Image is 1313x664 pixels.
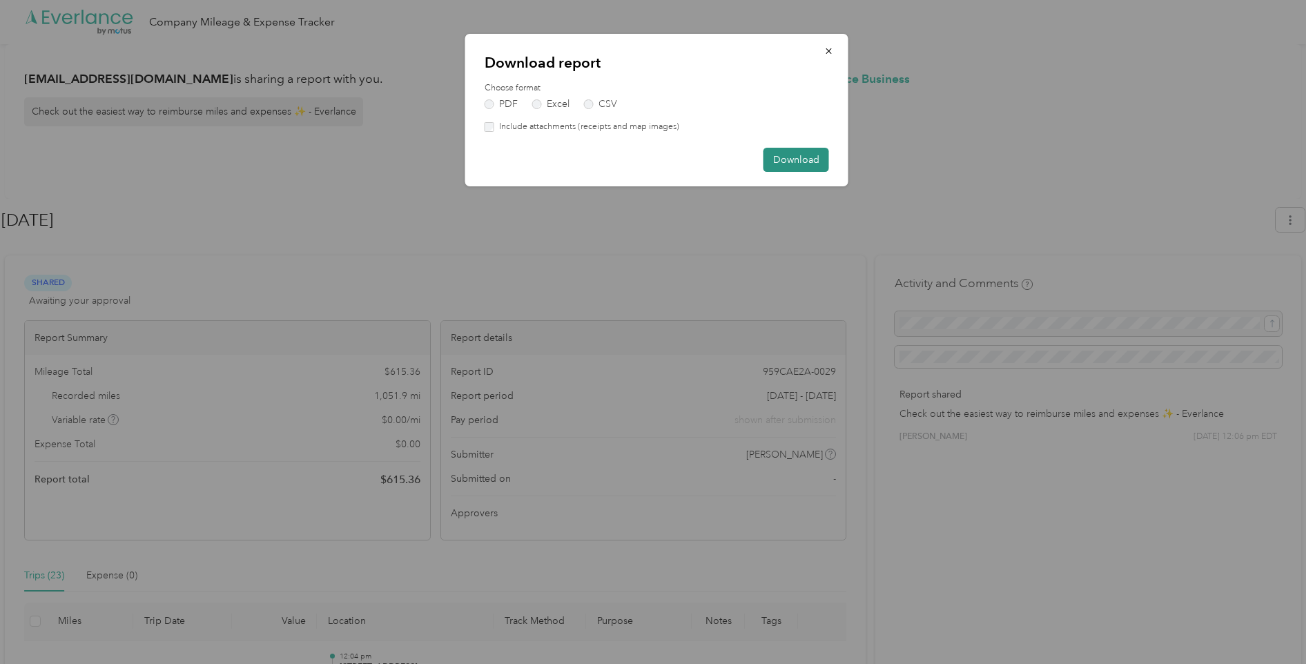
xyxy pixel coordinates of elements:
[485,99,518,109] label: PDF
[584,99,617,109] label: CSV
[485,53,829,72] p: Download report
[485,82,829,95] label: Choose format
[764,148,829,172] button: Download
[494,121,679,133] label: Include attachments (receipts and map images)
[532,99,570,109] label: Excel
